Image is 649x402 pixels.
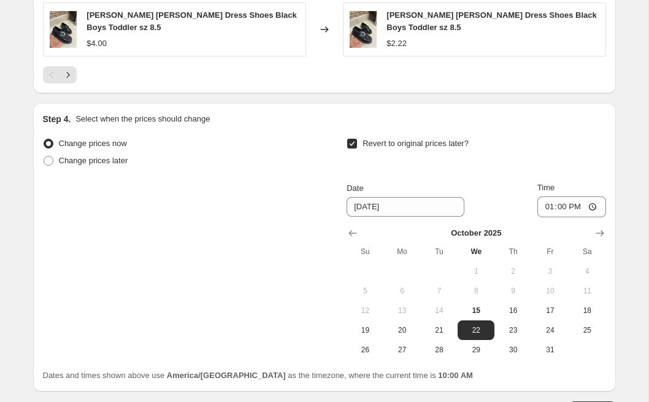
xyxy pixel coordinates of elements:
span: 30 [499,345,526,355]
span: 28 [426,345,453,355]
span: 23 [499,325,526,335]
span: Revert to original prices later? [363,139,469,148]
span: 4 [574,266,601,276]
button: Sunday October 12 2025 [347,301,383,320]
th: Wednesday [458,242,494,261]
p: Select when the prices should change [75,113,210,125]
button: Saturday October 4 2025 [569,261,605,281]
input: 12:00 [537,196,606,217]
span: Change prices now [59,139,127,148]
span: Time [537,183,555,192]
span: 25 [574,325,601,335]
span: 17 [537,306,564,315]
span: Mo [389,247,416,257]
img: 5A82E348-824A-40B5-9F10-932483653E99_80x.jpg [350,11,377,48]
span: 15 [463,306,490,315]
button: Next [60,66,77,83]
span: 11 [574,286,601,296]
span: 21 [426,325,453,335]
nav: Pagination [43,66,77,83]
th: Sunday [347,242,383,261]
span: 16 [499,306,526,315]
th: Saturday [569,242,605,261]
span: Date [347,184,363,193]
th: Tuesday [421,242,458,261]
span: Sa [574,247,601,257]
button: Show next month, November 2025 [591,225,609,242]
button: Thursday October 23 2025 [494,320,531,340]
span: 1 [463,266,490,276]
button: Monday October 6 2025 [384,281,421,301]
button: Monday October 27 2025 [384,340,421,360]
input: 10/15/2025 [347,197,464,217]
span: 2 [499,266,526,276]
button: Saturday October 25 2025 [569,320,605,340]
span: 26 [351,345,378,355]
th: Friday [532,242,569,261]
span: 22 [463,325,490,335]
span: [PERSON_NAME] [PERSON_NAME] Dress Shoes Black Boys Toddler sz 8.5 [386,10,596,32]
span: 29 [463,345,490,355]
h2: Step 4. [43,113,71,125]
span: Change prices later [59,156,128,165]
button: Saturday October 18 2025 [569,301,605,320]
button: Wednesday October 29 2025 [458,340,494,360]
span: 6 [389,286,416,296]
button: Friday October 17 2025 [532,301,569,320]
button: Sunday October 5 2025 [347,281,383,301]
button: Thursday October 9 2025 [494,281,531,301]
button: Monday October 20 2025 [384,320,421,340]
span: 8 [463,286,490,296]
button: Thursday October 16 2025 [494,301,531,320]
span: 7 [426,286,453,296]
button: Wednesday October 22 2025 [458,320,494,340]
span: 27 [389,345,416,355]
span: 24 [537,325,564,335]
span: 3 [537,266,564,276]
span: Dates and times shown above use as the timezone, where the current time is [43,371,473,380]
button: Wednesday October 1 2025 [458,261,494,281]
span: 12 [351,306,378,315]
button: Thursday October 30 2025 [494,340,531,360]
span: 5 [351,286,378,296]
span: 13 [389,306,416,315]
b: America/[GEOGRAPHIC_DATA] [167,371,286,380]
div: $4.00 [86,37,107,50]
button: Saturday October 11 2025 [569,281,605,301]
span: 20 [389,325,416,335]
span: Th [499,247,526,257]
button: Monday October 13 2025 [384,301,421,320]
th: Monday [384,242,421,261]
span: We [463,247,490,257]
span: [PERSON_NAME] [PERSON_NAME] Dress Shoes Black Boys Toddler sz 8.5 [86,10,296,32]
div: $2.22 [386,37,407,50]
button: Show previous month, September 2025 [344,225,361,242]
span: Fr [537,247,564,257]
span: 10 [537,286,564,296]
span: 9 [499,286,526,296]
img: 5A82E348-824A-40B5-9F10-932483653E99_80x.jpg [50,11,77,48]
button: Sunday October 26 2025 [347,340,383,360]
span: 19 [351,325,378,335]
button: Thursday October 2 2025 [494,261,531,281]
button: Friday October 31 2025 [532,340,569,360]
button: Today Wednesday October 15 2025 [458,301,494,320]
button: Tuesday October 14 2025 [421,301,458,320]
span: Tu [426,247,453,257]
span: 14 [426,306,453,315]
button: Friday October 24 2025 [532,320,569,340]
button: Tuesday October 21 2025 [421,320,458,340]
button: Wednesday October 8 2025 [458,281,494,301]
button: Sunday October 19 2025 [347,320,383,340]
button: Friday October 10 2025 [532,281,569,301]
button: Friday October 3 2025 [532,261,569,281]
th: Thursday [494,242,531,261]
b: 10:00 AM [438,371,473,380]
span: 31 [537,345,564,355]
button: Tuesday October 7 2025 [421,281,458,301]
span: Su [351,247,378,257]
span: 18 [574,306,601,315]
button: Tuesday October 28 2025 [421,340,458,360]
